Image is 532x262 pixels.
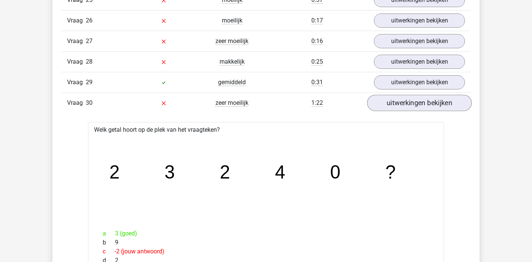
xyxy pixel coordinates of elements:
[103,229,115,238] span: a
[97,229,435,238] div: 3 (goed)
[165,162,175,183] tspan: 3
[103,238,115,247] span: b
[86,17,93,24] span: 26
[97,238,435,247] div: 9
[220,162,230,183] tspan: 2
[86,37,93,45] span: 27
[311,37,323,45] span: 0:16
[67,78,86,87] span: Vraag
[311,58,323,65] span: 0:25
[109,162,120,183] tspan: 2
[215,99,248,107] span: zeer moeilijk
[311,99,323,107] span: 1:22
[222,17,242,24] span: moeilijk
[331,162,341,183] tspan: 0
[374,34,465,48] a: uitwerkingen bekijken
[275,162,285,183] tspan: 4
[215,37,248,45] span: zeer moeilijk
[218,79,246,86] span: gemiddeld
[67,37,86,46] span: Vraag
[86,99,93,106] span: 30
[311,17,323,24] span: 0:17
[374,75,465,89] a: uitwerkingen bekijken
[86,58,93,65] span: 28
[374,55,465,69] a: uitwerkingen bekijken
[67,16,86,25] span: Vraag
[103,247,115,256] span: c
[86,79,93,86] span: 29
[386,162,396,183] tspan: ?
[67,57,86,66] span: Vraag
[374,13,465,28] a: uitwerkingen bekijken
[367,95,472,111] a: uitwerkingen bekijken
[97,247,435,256] div: -2 (jouw antwoord)
[220,58,245,65] span: makkelijk
[311,79,323,86] span: 0:31
[67,98,86,107] span: Vraag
